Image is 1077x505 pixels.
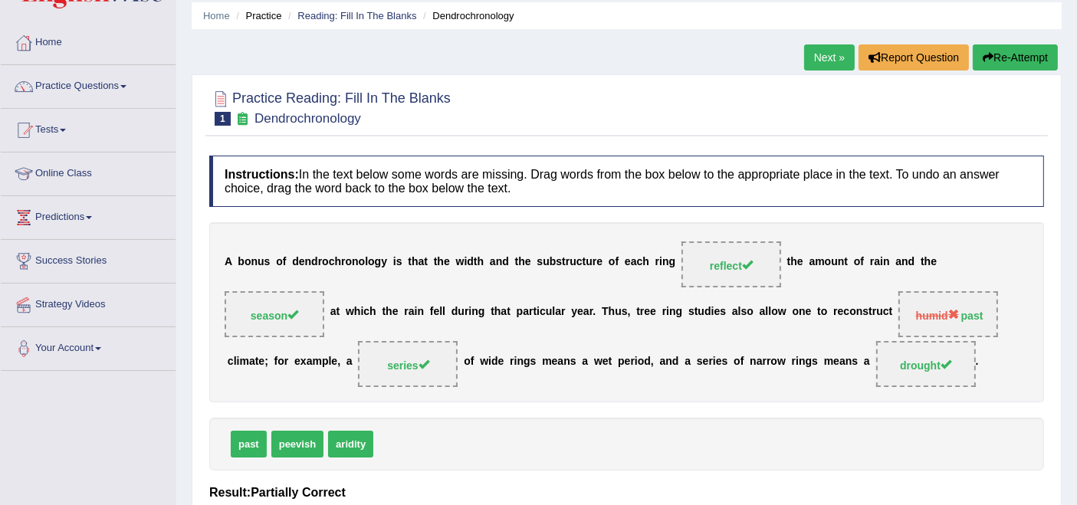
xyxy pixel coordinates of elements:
[609,256,616,268] b: o
[637,256,643,268] b: c
[329,256,335,268] b: c
[1,65,176,103] a: Practice Questions
[1,21,176,60] a: Home
[812,356,818,368] b: s
[561,306,565,318] b: r
[799,356,806,368] b: n
[771,356,778,368] b: o
[464,256,467,268] b: i
[924,256,931,268] b: h
[672,356,679,368] b: d
[255,356,259,368] b: t
[465,306,468,318] b: r
[570,256,576,268] b: u
[557,356,563,368] b: a
[415,306,418,318] b: i
[386,306,392,318] b: h
[393,256,396,268] b: i
[408,256,412,268] b: t
[767,356,770,368] b: r
[525,256,531,268] b: e
[631,256,637,268] b: a
[238,256,245,268] b: b
[258,356,264,368] b: e
[831,256,838,268] b: u
[804,44,855,71] a: Next »
[838,256,845,268] b: n
[839,356,846,368] b: a
[577,306,583,318] b: e
[790,256,797,268] b: h
[498,356,504,368] b: e
[360,306,363,318] b: i
[322,356,329,368] b: p
[502,256,509,268] b: d
[501,306,507,318] b: a
[844,256,848,268] b: t
[792,356,796,368] b: r
[529,306,533,318] b: r
[471,356,474,368] b: f
[396,256,402,268] b: s
[849,306,856,318] b: o
[880,256,883,268] b: i
[404,306,408,318] b: r
[766,306,769,318] b: l
[638,356,645,368] b: o
[542,356,551,368] b: m
[524,356,530,368] b: g
[534,306,537,318] b: t
[444,256,450,268] b: e
[346,306,354,318] b: w
[817,306,821,318] b: t
[523,306,529,318] b: a
[976,356,979,368] b: .
[666,306,669,318] b: i
[777,356,786,368] b: w
[1,196,176,234] a: Predictions
[665,356,672,368] b: n
[931,256,937,268] b: e
[392,306,399,318] b: e
[341,256,345,268] b: r
[430,306,434,318] b: f
[603,356,609,368] b: e
[337,356,340,368] b: ,
[203,10,230,21] a: Home
[864,356,870,368] b: a
[359,256,366,268] b: o
[716,356,722,368] b: e
[806,306,812,318] b: e
[640,306,644,318] b: r
[480,356,488,368] b: w
[417,306,424,318] b: n
[294,356,300,368] b: e
[710,260,753,272] span: reflect
[876,306,883,318] b: u
[586,256,593,268] b: u
[662,306,666,318] b: r
[209,87,451,126] h2: Practice Reading: Fill In The Blanks
[628,306,631,318] b: ,
[622,306,628,318] b: s
[900,359,951,372] span: drought
[496,256,503,268] b: n
[876,341,976,387] span: Drop target
[676,306,683,318] b: g
[491,306,494,318] b: t
[854,256,861,268] b: o
[271,431,323,457] span: peevish
[419,8,514,23] li: Dendrochronology
[311,256,318,268] b: d
[874,256,880,268] b: a
[655,256,659,268] b: r
[651,356,654,368] b: ,
[297,10,416,21] a: Reading: Fill In The Blanks
[713,356,716,368] b: i
[437,256,444,268] b: h
[387,359,429,372] span: series
[669,256,676,268] b: g
[299,256,305,268] b: e
[747,306,754,318] b: o
[419,256,425,268] b: a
